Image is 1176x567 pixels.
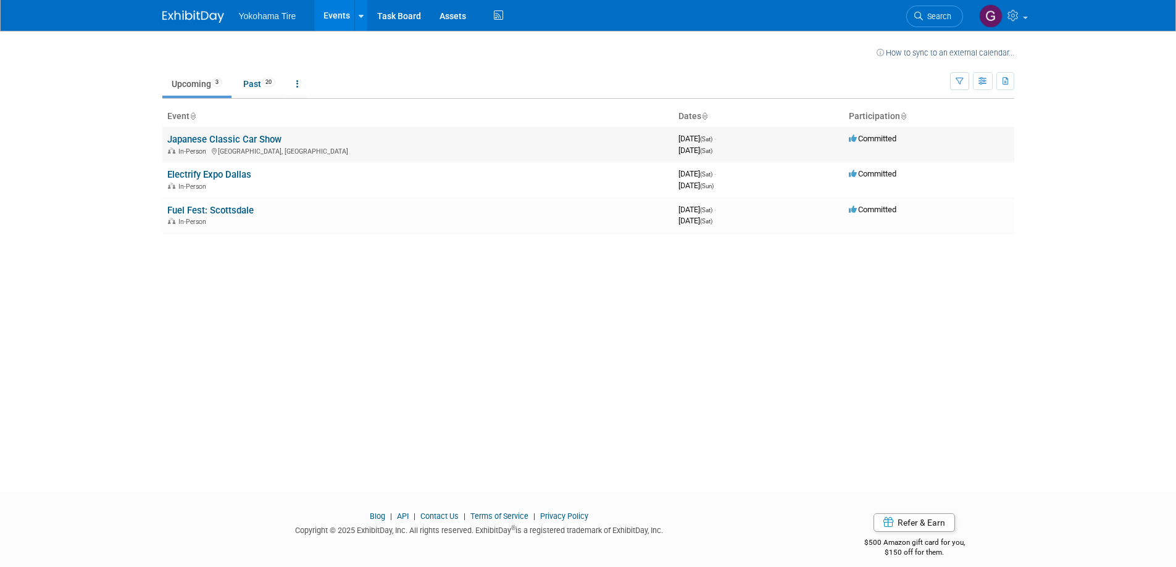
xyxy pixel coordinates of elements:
[178,147,210,155] span: In-Person
[700,147,712,154] span: (Sat)
[178,218,210,226] span: In-Person
[877,48,1014,57] a: How to sync to an external calendar...
[162,72,231,96] a: Upcoming3
[714,134,716,143] span: -
[849,134,896,143] span: Committed
[678,205,716,214] span: [DATE]
[167,146,669,155] div: [GEOGRAPHIC_DATA], [GEOGRAPHIC_DATA]
[815,547,1014,558] div: $150 off for them.
[411,511,419,521] span: |
[923,12,951,21] span: Search
[167,205,254,216] a: Fuel Fest: Scottsdale
[714,169,716,178] span: -
[420,511,459,521] a: Contact Us
[370,511,385,521] a: Blog
[168,147,175,154] img: In-Person Event
[239,11,296,21] span: Yokohama Tire
[701,111,707,121] a: Sort by Start Date
[900,111,906,121] a: Sort by Participation Type
[849,169,896,178] span: Committed
[162,106,673,127] th: Event
[678,134,716,143] span: [DATE]
[678,169,716,178] span: [DATE]
[461,511,469,521] span: |
[262,78,275,87] span: 20
[678,146,712,155] span: [DATE]
[678,216,712,225] span: [DATE]
[162,10,224,23] img: ExhibitDay
[168,218,175,224] img: In-Person Event
[906,6,963,27] a: Search
[167,134,281,145] a: Japanese Classic Car Show
[700,218,712,225] span: (Sat)
[162,522,797,536] div: Copyright © 2025 ExhibitDay, Inc. All rights reserved. ExhibitDay is a registered trademark of Ex...
[397,511,409,521] a: API
[167,169,251,180] a: Electrify Expo Dallas
[714,205,716,214] span: -
[673,106,844,127] th: Dates
[470,511,528,521] a: Terms of Service
[168,183,175,189] img: In-Person Event
[874,513,955,532] a: Refer & Earn
[700,171,712,178] span: (Sat)
[190,111,196,121] a: Sort by Event Name
[234,72,285,96] a: Past20
[700,183,714,189] span: (Sun)
[700,207,712,213] span: (Sat)
[212,78,222,87] span: 3
[530,511,538,521] span: |
[815,529,1014,558] div: $500 Amazon gift card for you,
[540,511,588,521] a: Privacy Policy
[979,4,1003,28] img: gina Witter
[700,136,712,143] span: (Sat)
[849,205,896,214] span: Committed
[387,511,395,521] span: |
[678,181,714,190] span: [DATE]
[511,524,515,531] sup: ®
[844,106,1014,127] th: Participation
[178,183,210,191] span: In-Person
